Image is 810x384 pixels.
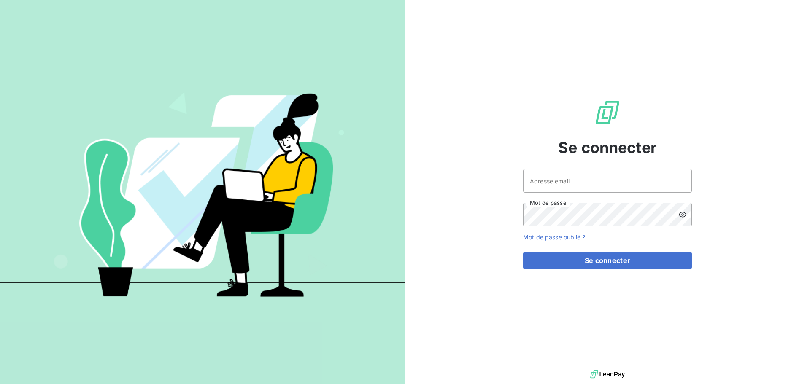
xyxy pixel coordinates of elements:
a: Mot de passe oublié ? [523,234,585,241]
span: Se connecter [558,136,657,159]
button: Se connecter [523,252,692,269]
img: Logo LeanPay [594,99,621,126]
input: placeholder [523,169,692,193]
img: logo [590,368,625,381]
